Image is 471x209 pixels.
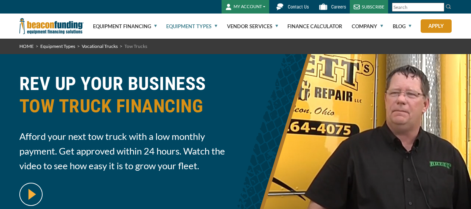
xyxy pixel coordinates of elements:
a: HOME [19,43,34,49]
a: Company [352,14,383,39]
span: Careers [331,4,346,10]
span: Contact Us [288,4,309,10]
a: Equipment Financing [93,14,157,39]
a: Apply [421,19,452,33]
a: Equipment Types [166,14,217,39]
img: video modal pop-up play button [19,183,43,206]
a: Vendor Services [227,14,278,39]
a: Finance Calculator [287,14,342,39]
span: TOW TRUCK FINANCING [19,95,231,117]
img: Beacon Funding Corporation logo [19,14,84,39]
img: Search [445,3,452,10]
span: Tow Trucks [124,43,147,49]
a: Vocational Trucks [82,43,118,49]
a: Equipment Types [40,43,75,49]
input: Search [392,3,444,12]
a: Clear search text [436,4,442,10]
span: Afford your next tow truck with a low monthly payment. Get approved within 24 hours. Watch the vi... [19,129,231,173]
a: Blog [393,14,411,39]
h1: REV UP YOUR BUSINESS [19,73,231,123]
